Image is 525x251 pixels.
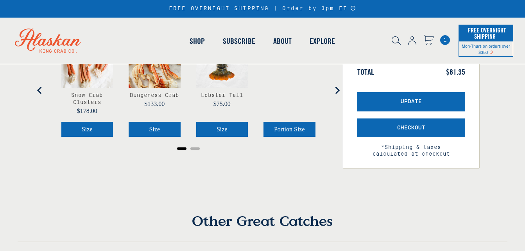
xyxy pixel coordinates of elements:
[408,36,416,45] img: account
[213,100,231,107] span: $75.00
[61,122,113,137] button: Select Snow Crab Clusters size
[144,100,165,107] span: $133.00
[357,137,465,158] span: *Shipping & taxes calculated at checkout
[424,35,434,46] a: Cart
[264,19,301,63] a: About
[54,28,121,145] div: product
[214,19,264,63] a: Subscribe
[357,118,465,138] button: Checkout
[121,28,188,145] div: product
[329,82,345,98] button: Next slide
[169,5,356,12] div: FREE OVERNIGHT SHIPPING | Order by 3pm ET
[357,92,465,111] button: Update
[301,19,344,63] a: Explore
[466,24,506,42] span: Free Overnight Shipping
[274,126,305,133] span: Portion Size
[149,126,160,133] span: Size
[129,122,181,137] button: Select Dungeness Crab size
[392,36,401,45] img: search
[77,108,97,114] span: $178.00
[401,99,422,105] span: Update
[217,126,228,133] span: Size
[196,122,248,137] button: Select Lobster Tail size
[46,28,331,152] div: You Might Like
[263,122,315,137] button: Select Sockeye Salmon portion size
[4,18,92,64] img: Alaskan King Crab Co. logo
[350,5,356,11] a: Announcement Bar Modal
[181,19,214,63] a: Shop
[397,125,425,131] span: Checkout
[256,28,323,145] div: product
[462,43,510,55] span: Mon-Thurs on orders over $350
[446,67,465,77] span: $61.35
[82,126,93,133] span: Size
[281,100,298,107] span: $56.00
[489,49,493,55] span: Shipping Notice Icon
[188,28,256,145] div: product
[440,35,450,45] span: 1
[177,147,186,150] button: Go to page 1
[32,82,48,98] button: Go to last slide
[46,145,331,151] ul: Select a slide to show
[440,35,450,45] a: Cart
[357,67,374,77] span: Total
[190,147,200,150] button: Go to page 2
[18,212,507,242] h4: Other Great Catches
